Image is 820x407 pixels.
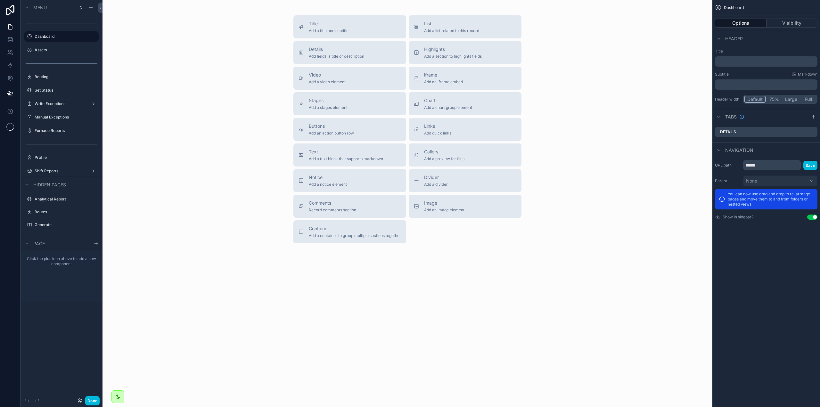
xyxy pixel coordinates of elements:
[35,197,95,202] label: Analytical Report
[35,128,95,133] label: Furnace Reports
[715,97,741,102] label: Header width
[782,96,800,103] button: Large
[724,5,744,10] span: Dashboard
[309,72,346,78] span: Video
[309,79,346,85] span: Add a video element
[85,396,100,405] button: Done
[293,92,406,115] button: StagesAdd a stages element
[309,200,356,206] span: Comments
[409,67,521,90] button: iframeAdd an iframe embed
[409,169,521,192] button: DividerAdd a divider
[715,72,729,77] label: Subtitle
[35,115,95,120] label: Manual Exceptions
[293,67,406,90] button: VideoAdd a video element
[715,19,767,28] button: Options
[715,178,741,183] label: Parent
[33,240,45,247] span: Page
[309,225,401,232] span: Container
[725,36,743,42] span: Header
[424,123,451,129] span: Links
[424,72,463,78] span: iframe
[35,222,95,227] label: Generate
[309,149,383,155] span: Text
[20,251,102,272] div: Click the plus icon above to add a new component
[424,28,479,33] span: Add a list related to this record
[728,191,814,207] p: You can now use drag and drop to re-arrange pages and move them to and from folders or nested views
[409,15,521,38] button: ListAdd a list related to this record
[35,34,95,39] label: Dashboard
[309,174,347,181] span: Notice
[33,182,66,188] span: Hidden pages
[293,220,406,243] button: ContainerAdd a container to group multiple sections together
[800,96,816,103] button: Full
[424,46,482,53] span: Highlights
[746,178,757,184] span: None
[309,54,364,59] span: Add fields, a title or description
[33,4,47,11] span: Menu
[424,149,464,155] span: Gallery
[715,163,741,168] label: URL path
[309,233,401,238] span: Add a container to group multiple sections together
[424,200,464,206] span: Image
[35,74,95,79] label: Routing
[309,123,354,129] span: Buttons
[293,41,406,64] button: DetailsAdd fields, a title or description
[715,49,817,54] label: Title
[725,114,737,120] span: Tabs
[766,96,782,103] button: 75%
[309,97,348,104] span: Stages
[424,79,463,85] span: Add an iframe embed
[424,54,482,59] span: Add a section to highlights fields
[424,131,451,136] span: Add quick links
[424,208,464,213] span: Add an image element
[767,19,818,28] button: Visibility
[715,56,817,67] div: scrollable content
[409,118,521,141] button: LinksAdd quick links
[293,143,406,167] button: TextAdd a text block that supports markdown
[35,209,95,215] label: Routes
[309,28,348,33] span: Add a title and subtitle
[409,195,521,218] button: ImageAdd an image element
[409,92,521,115] button: ChartAdd a chart group element
[424,97,472,104] span: Chart
[725,147,753,153] span: Navigation
[309,182,347,187] span: Add a notice element
[35,101,86,106] label: Write Exceptions
[309,20,348,27] span: Title
[309,208,356,213] span: Record comments section
[803,161,817,170] button: Save
[409,143,521,167] button: GalleryAdd a preview for files
[35,88,95,93] label: Set Status
[309,105,348,110] span: Add a stages element
[424,156,464,161] span: Add a preview for files
[424,105,472,110] span: Add a chart group element
[35,47,95,53] label: Assets
[35,155,95,160] label: Profile
[309,156,383,161] span: Add a text block that supports markdown
[293,195,406,218] button: CommentsRecord comments section
[744,96,766,103] button: Default
[309,131,354,136] span: Add an action button row
[309,46,364,53] span: Details
[293,15,406,38] button: TitleAdd a title and subtitle
[743,175,817,186] button: None
[720,129,736,134] label: Details
[35,168,86,174] label: Shift Reports
[20,251,102,272] div: scrollable content
[424,174,448,181] span: Divider
[293,169,406,192] button: NoticeAdd a notice element
[293,118,406,141] button: ButtonsAdd an action button row
[723,215,753,220] label: Show in sidebar?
